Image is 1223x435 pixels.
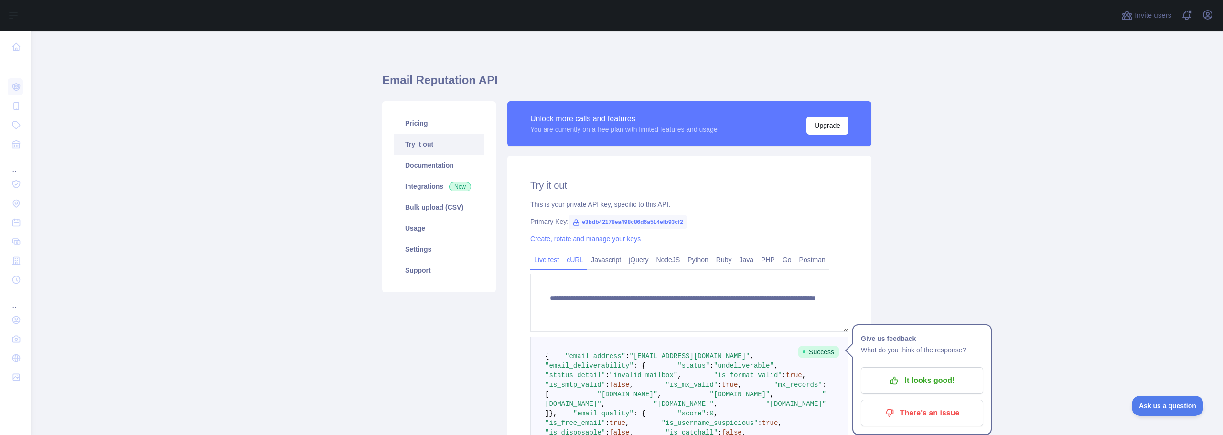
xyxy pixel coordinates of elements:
span: "status_detail" [545,371,605,379]
a: PHP [757,252,779,267]
span: false [609,381,629,389]
a: Create, rotate and manage your keys [530,235,641,243]
span: : [706,410,709,417]
span: true [609,419,625,427]
span: , [738,381,741,389]
a: Go [779,252,795,267]
a: Javascript [587,252,625,267]
span: : [605,371,609,379]
h1: Email Reputation API [382,73,871,95]
span: , [778,419,782,427]
a: Bulk upload (CSV) [394,197,484,218]
button: Upgrade [806,117,848,135]
span: , [601,400,605,408]
span: New [449,182,471,191]
span: "is_smtp_valid" [545,381,605,389]
span: "[DOMAIN_NAME]" [710,391,770,398]
span: e3bdb42178ea498c86d6a514efb93cf2 [569,215,687,229]
span: : [605,381,609,389]
a: Python [684,252,712,267]
span: : [710,362,714,370]
span: true [786,371,802,379]
span: : [605,419,609,427]
span: "is_format_valid" [714,371,782,379]
p: It looks good! [868,372,976,389]
span: "invalid_mailbox" [609,371,677,379]
a: cURL [563,252,587,267]
a: Usage [394,218,484,239]
a: Ruby [712,252,736,267]
span: { [545,352,549,360]
span: 0 [710,410,714,417]
span: "[EMAIL_ADDRESS][DOMAIN_NAME]" [629,352,750,360]
span: : { [633,362,645,370]
h2: Try it out [530,179,848,192]
a: Try it out [394,134,484,155]
a: Support [394,260,484,281]
span: "is_mx_valid" [665,381,718,389]
span: "email_quality" [573,410,633,417]
span: "is_username_suspicious" [662,419,758,427]
span: "email_deliverability" [545,362,633,370]
button: It looks good! [861,367,983,394]
a: Settings [394,239,484,260]
span: "[DOMAIN_NAME]" [766,400,826,408]
span: : { [633,410,645,417]
a: Integrations New [394,176,484,197]
span: "is_free_email" [545,419,605,427]
span: Success [798,346,839,358]
div: ... [8,155,23,174]
a: Postman [795,252,829,267]
button: Invite users [1119,8,1173,23]
a: jQuery [625,252,652,267]
a: NodeJS [652,252,684,267]
div: This is your private API key, specific to this API. [530,200,848,209]
span: "[DOMAIN_NAME]" [597,391,657,398]
div: ... [8,290,23,309]
span: , [770,391,774,398]
h1: Give us feedback [861,333,983,344]
div: ... [8,57,23,76]
span: : [782,371,786,379]
span: : [625,352,629,360]
span: true [722,381,738,389]
span: }, [549,410,557,417]
span: ] [545,410,549,417]
a: Java [736,252,758,267]
span: , [657,391,661,398]
span: Invite users [1135,10,1171,21]
div: You are currently on a free plan with limited features and usage [530,125,718,134]
span: , [802,371,806,379]
a: Documentation [394,155,484,176]
span: , [714,400,718,408]
button: There's an issue [861,400,983,426]
span: "email_address" [565,352,625,360]
div: Unlock more calls and features [530,113,718,125]
span: , [629,381,633,389]
span: , [750,352,754,360]
span: , [625,419,629,427]
span: "status" [677,362,709,370]
span: , [714,410,718,417]
span: true [762,419,778,427]
iframe: Toggle Customer Support [1132,396,1204,416]
a: Live test [530,252,563,267]
span: "score" [677,410,706,417]
a: Pricing [394,113,484,134]
span: "[DOMAIN_NAME]" [654,400,714,408]
span: , [677,371,681,379]
span: "mx_records" [774,381,822,389]
div: Primary Key: [530,217,848,226]
p: What do you think of the response? [861,344,983,356]
span: "undeliverable" [714,362,774,370]
span: : [718,381,721,389]
span: : [758,419,762,427]
p: There's an issue [868,405,976,421]
span: , [774,362,778,370]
